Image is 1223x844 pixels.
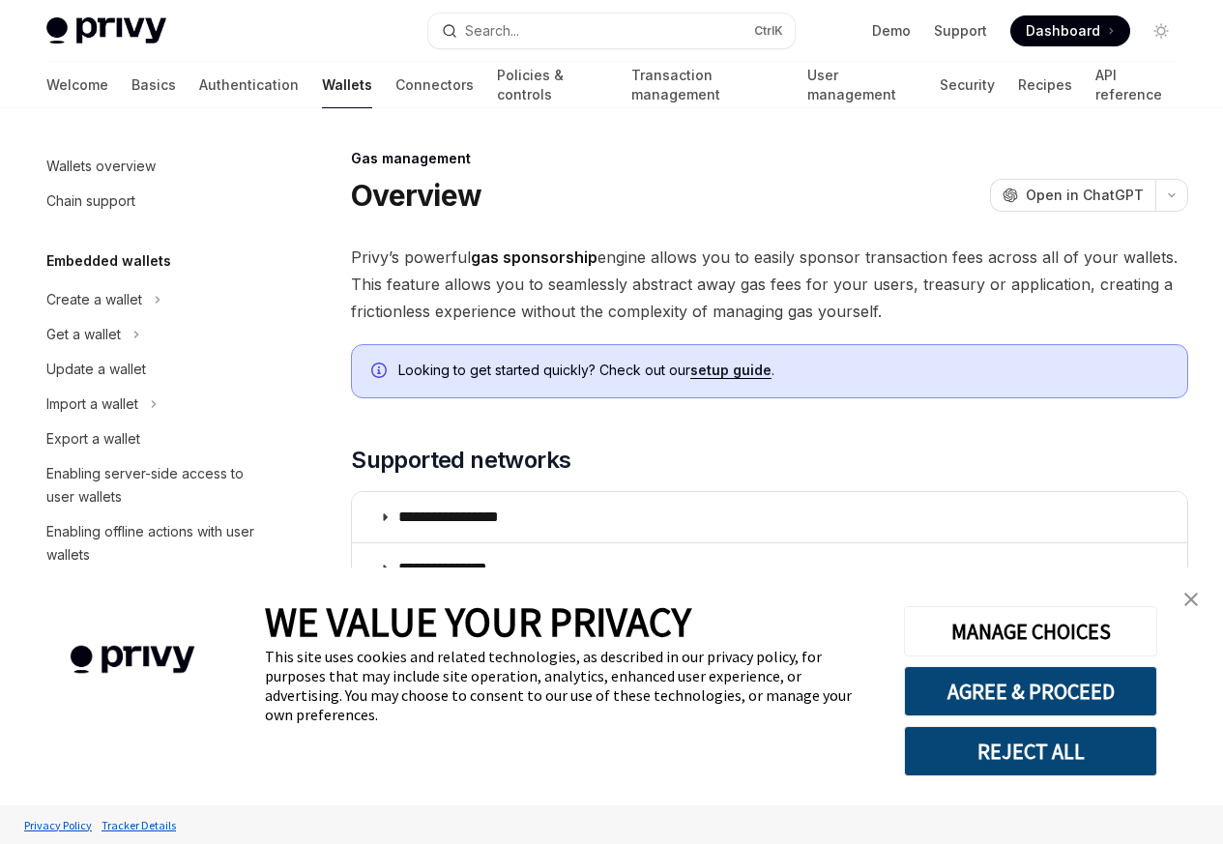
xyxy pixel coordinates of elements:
h1: Overview [351,178,481,213]
a: Wallets [322,62,372,108]
button: Search...CtrlK [428,14,795,48]
button: REJECT ALL [904,726,1157,776]
a: Policies & controls [497,62,608,108]
div: Export a wallet [46,427,140,451]
a: Wallets overview [31,149,278,184]
a: Update a wallet [31,352,278,387]
button: Get a wallet [31,317,278,352]
img: light logo [46,17,166,44]
button: Toggle dark mode [1146,15,1177,46]
a: Transaction management [631,62,785,108]
a: Authentication [199,62,299,108]
a: Security [940,62,995,108]
a: setup guide [690,362,772,379]
a: Tracker Details [97,808,181,842]
img: close banner [1184,593,1198,606]
a: API reference [1095,62,1177,108]
h5: Embedded wallets [46,249,171,273]
div: Get a wallet [46,323,121,346]
div: Wallets overview [46,155,156,178]
a: Dashboard [1010,15,1130,46]
button: Create a wallet [31,282,278,317]
div: This site uses cookies and related technologies, as described in our privacy policy, for purposes... [265,647,875,724]
div: Import a wallet [46,393,138,416]
span: Dashboard [1026,21,1100,41]
a: User management [807,62,917,108]
button: Import a wallet [31,387,278,422]
button: MANAGE CHOICES [904,606,1157,656]
div: Enabling server-side access to user wallets [46,462,267,509]
strong: gas sponsorship [471,247,597,267]
span: Supported networks [351,445,570,476]
span: Ctrl K [754,23,783,39]
a: close banner [1172,580,1210,619]
a: Basics [131,62,176,108]
div: Search... [465,19,519,43]
a: Enabling server-side access to user wallets [31,456,278,514]
a: Recipes [1018,62,1072,108]
span: Privy’s powerful engine allows you to easily sponsor transaction fees across all of your wallets.... [351,244,1188,325]
div: Enabling offline actions with user wallets [46,520,267,567]
img: company logo [29,618,236,702]
a: Privacy Policy [19,808,97,842]
span: Looking to get started quickly? Check out our . [398,361,1168,380]
a: Connectors [395,62,474,108]
span: Open in ChatGPT [1026,186,1144,205]
button: AGREE & PROCEED [904,666,1157,716]
div: Gas management [351,149,1188,168]
a: Demo [872,21,911,41]
svg: Info [371,363,391,382]
a: Support [934,21,987,41]
a: Enabling offline actions with user wallets [31,514,278,572]
a: Chain support [31,184,278,218]
a: Welcome [46,62,108,108]
a: Export a wallet [31,422,278,456]
div: Create a wallet [46,288,142,311]
div: Chain support [46,189,135,213]
div: Update a wallet [46,358,146,381]
span: WE VALUE YOUR PRIVACY [265,597,691,647]
button: Open in ChatGPT [990,179,1155,212]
